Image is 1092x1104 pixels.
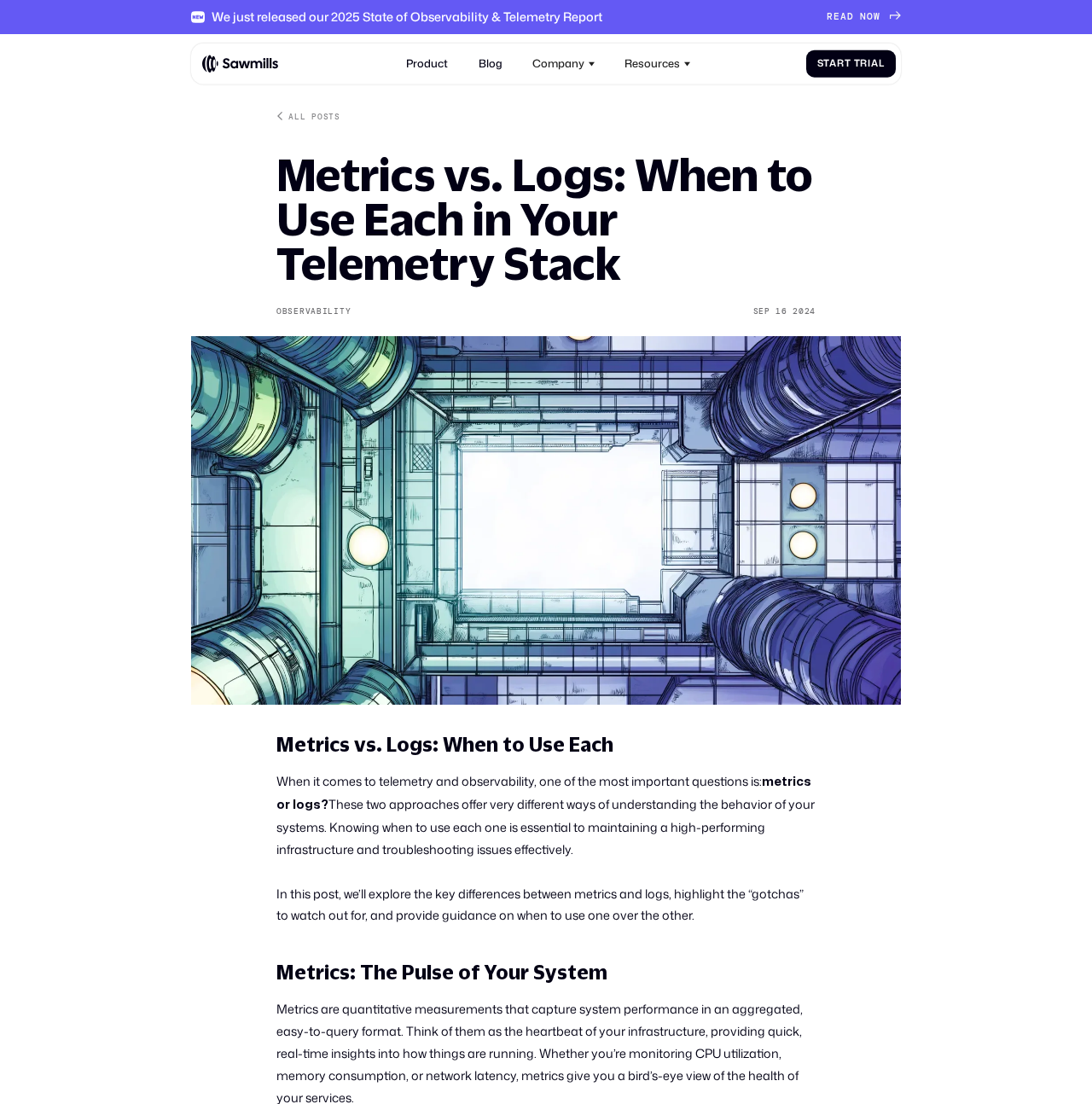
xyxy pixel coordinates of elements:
div: Start Trial [817,58,885,69]
div: 2024 [793,306,816,317]
strong: Metrics vs. Logs: When to Use Each [276,733,613,756]
a: Blog [470,49,510,78]
a: Product [398,49,456,78]
div: Resources [624,57,680,70]
p: In this post, we’ll explore the key differences between metrics and logs, highlight the “gotchas”... [276,883,816,927]
div: We just released our 2025 State of Observability & Telemetry Report [212,9,602,24]
h1: Metrics vs. Logs: When to Use Each in Your Telemetry Stack [276,153,816,285]
div: 16 [775,306,787,317]
div: Company [532,57,584,70]
div: All posts [288,111,340,122]
div: READ NOW [827,11,880,22]
a: All posts [276,111,340,122]
a: Start Trial [806,49,896,78]
div: Observability [276,306,351,317]
strong: Metrics: The Pulse of Your System [276,961,607,984]
p: When it comes to telemetry and observability, one of the most important questions is: These two a... [276,770,816,861]
div: Sep [753,306,770,317]
a: READ NOW [827,11,901,22]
